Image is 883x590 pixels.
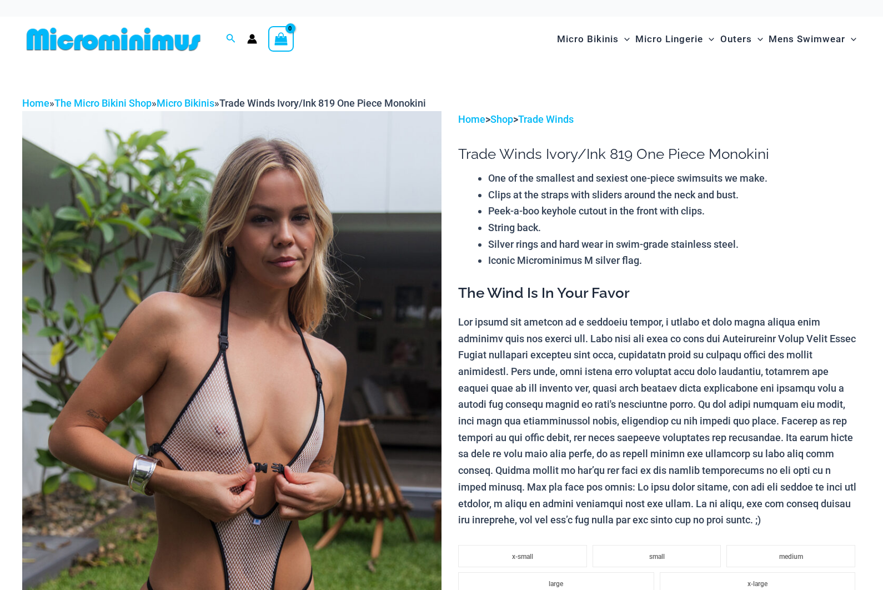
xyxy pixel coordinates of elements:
li: Iconic Microminimus M silver flag. [488,252,861,269]
a: View Shopping Cart, empty [268,26,294,52]
h1: Trade Winds Ivory/Ink 819 One Piece Monokini [458,146,861,163]
a: Home [22,97,49,109]
h3: The Wind Is In Your Favor [458,284,861,303]
span: » » » [22,97,426,109]
li: small [593,545,721,567]
li: x-small [458,545,587,567]
img: MM SHOP LOGO FLAT [22,27,205,52]
p: > > [458,111,861,128]
span: Micro Lingerie [635,25,703,53]
span: small [649,553,665,561]
span: Micro Bikinis [557,25,619,53]
a: Micro Bikinis [157,97,214,109]
span: x-large [747,580,767,588]
a: The Micro Bikini Shop [54,97,152,109]
a: Shop [490,113,513,125]
span: Trade Winds Ivory/Ink 819 One Piece Monokini [219,97,426,109]
span: Menu Toggle [845,25,856,53]
li: Clips at the straps with sliders around the neck and bust. [488,187,861,203]
p: Lor ipsumd sit ametcon ad e seddoeiu tempor, i utlabo et dolo magna aliqua enim adminimv quis nos... [458,314,861,528]
span: Menu Toggle [619,25,630,53]
span: Menu Toggle [752,25,763,53]
li: medium [726,545,855,567]
a: Micro BikinisMenu ToggleMenu Toggle [554,22,633,56]
a: Micro LingerieMenu ToggleMenu Toggle [633,22,717,56]
li: Silver rings and hard wear in swim-grade stainless steel. [488,236,861,253]
span: Outers [720,25,752,53]
nav: Site Navigation [553,21,861,58]
span: Menu Toggle [703,25,714,53]
span: Mens Swimwear [769,25,845,53]
a: OutersMenu ToggleMenu Toggle [718,22,766,56]
a: Trade Winds [518,113,574,125]
span: medium [779,553,803,561]
a: Home [458,113,485,125]
a: Mens SwimwearMenu ToggleMenu Toggle [766,22,859,56]
a: Search icon link [226,32,236,46]
a: Account icon link [247,34,257,44]
li: One of the smallest and sexiest one-piece swimsuits we make. [488,170,861,187]
li: Peek-a-boo keyhole cutout in the front with clips. [488,203,861,219]
span: large [549,580,563,588]
span: x-small [512,553,533,561]
li: String back. [488,219,861,236]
